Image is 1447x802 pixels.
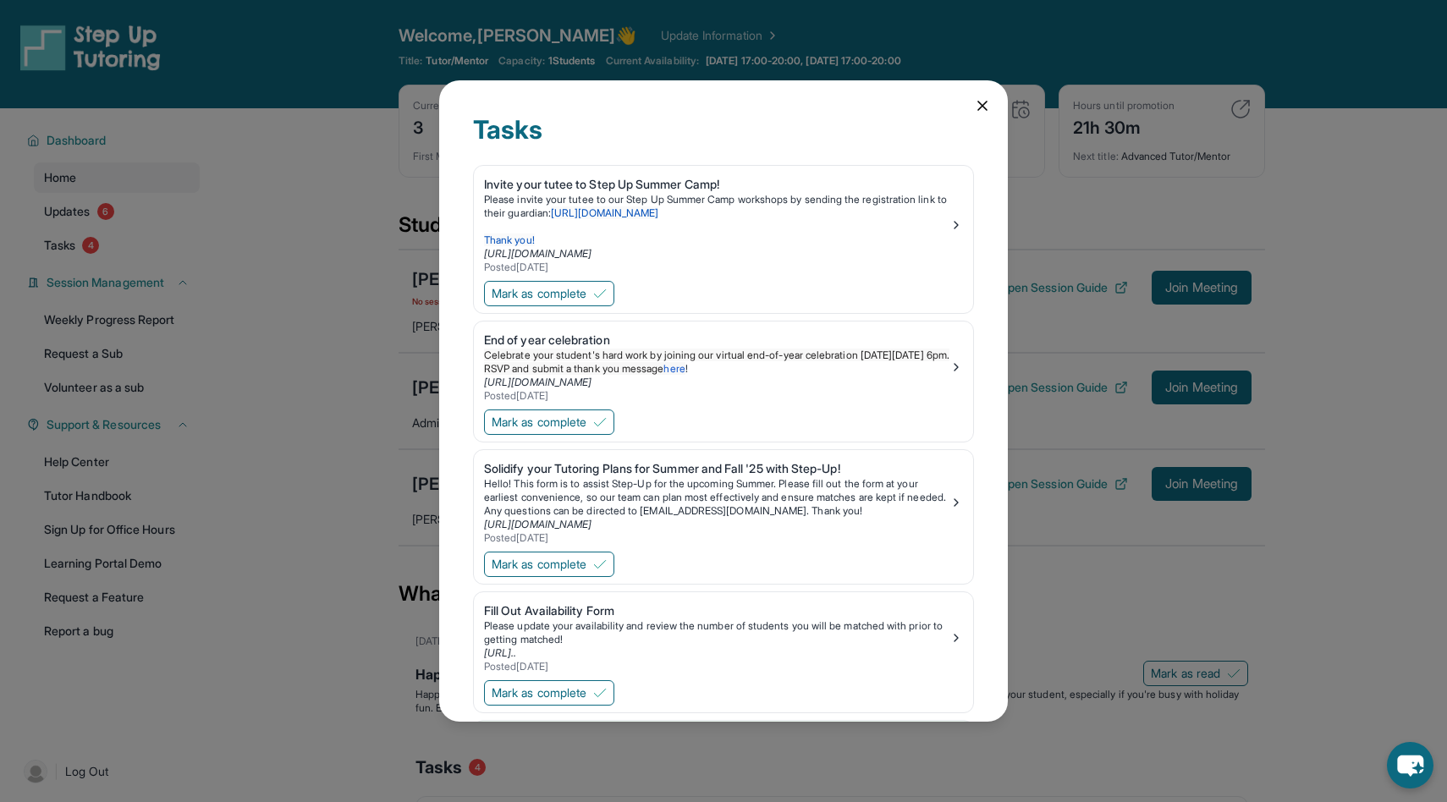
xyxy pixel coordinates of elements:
[484,261,949,274] div: Posted [DATE]
[484,531,949,545] div: Posted [DATE]
[593,415,607,429] img: Mark as complete
[484,477,949,518] p: Hello! This form is to assist Step-Up for the upcoming Summer. Please fill out the form at your e...
[492,684,586,701] span: Mark as complete
[484,176,949,193] div: Invite your tutee to Step Up Summer Camp!
[593,686,607,700] img: Mark as complete
[474,450,973,548] a: Solidify your Tutoring Plans for Summer and Fall '25 with Step-Up!Hello! This form is to assist S...
[663,362,685,375] a: here
[492,414,586,431] span: Mark as complete
[474,592,973,677] a: Fill Out Availability FormPlease update your availability and review the number of students you w...
[1387,742,1433,788] button: chat-button
[484,389,949,403] div: Posted [DATE]
[484,349,949,376] p: !
[484,376,591,388] a: [URL][DOMAIN_NAME]
[484,680,614,706] button: Mark as complete
[474,321,973,406] a: End of year celebrationCelebrate your student's hard work by joining our virtual end-of-year cele...
[484,602,949,619] div: Fill Out Availability Form
[492,285,586,302] span: Mark as complete
[492,556,586,573] span: Mark as complete
[484,247,591,260] a: [URL][DOMAIN_NAME]
[484,193,949,220] p: Please invite your tutee to our Step Up Summer Camp workshops by sending the registration link to...
[484,332,949,349] div: End of year celebration
[474,166,973,277] a: Invite your tutee to Step Up Summer Camp!Please invite your tutee to our Step Up Summer Camp work...
[484,349,952,375] span: Celebrate your student's hard work by joining our virtual end-of-year celebration [DATE][DATE] 6p...
[484,518,591,530] a: [URL][DOMAIN_NAME]
[484,460,949,477] div: Solidify your Tutoring Plans for Summer and Fall '25 with Step-Up!
[473,114,974,165] div: Tasks
[484,281,614,306] button: Mark as complete
[484,409,614,435] button: Mark as complete
[484,660,949,673] div: Posted [DATE]
[484,552,614,577] button: Mark as complete
[484,646,517,659] a: [URL]..
[484,619,949,646] div: Please update your availability and review the number of students you will be matched with prior ...
[593,558,607,571] img: Mark as complete
[551,206,658,219] a: [URL][DOMAIN_NAME]
[593,287,607,300] img: Mark as complete
[484,233,535,246] span: Thank you!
